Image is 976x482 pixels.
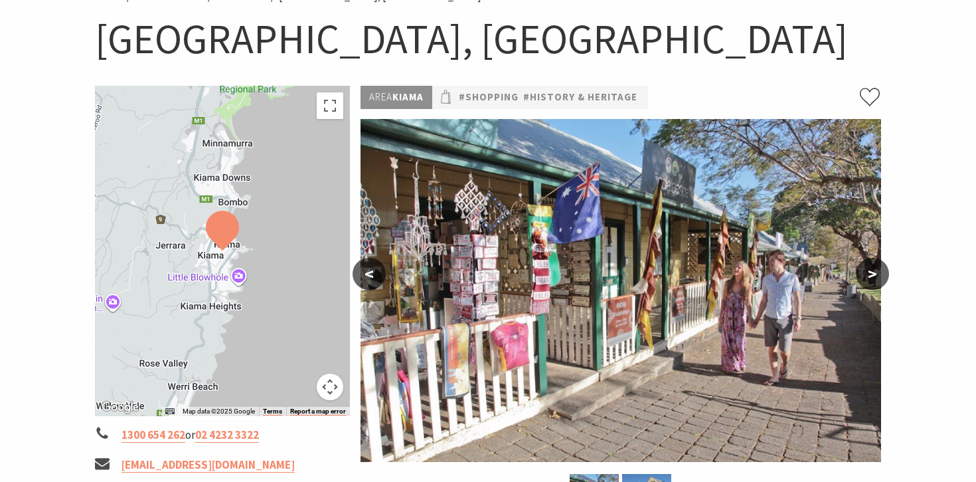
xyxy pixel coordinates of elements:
h1: [GEOGRAPHIC_DATA], [GEOGRAPHIC_DATA] [95,12,881,66]
p: Kiama [361,86,432,109]
a: #History & Heritage [523,89,637,106]
a: #Shopping [459,89,519,106]
button: Keyboard shortcuts [165,407,175,416]
span: Area [369,90,392,103]
a: 02 4232 3322 [195,427,259,443]
img: Google [98,399,142,416]
a: [EMAIL_ADDRESS][DOMAIN_NAME] [122,457,295,473]
button: Toggle fullscreen view [317,92,343,119]
a: 1300 654 262 [122,427,185,443]
a: Report a map error [290,408,346,416]
button: Map camera controls [317,374,343,400]
span: Map data ©2025 Google [183,408,255,415]
li: or [95,426,350,444]
a: Terms (opens in new tab) [263,408,282,416]
a: Open this area in Google Maps (opens a new window) [98,399,142,416]
button: < [353,258,386,290]
img: Historic Terrace Houses [361,119,881,462]
button: > [856,258,889,290]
